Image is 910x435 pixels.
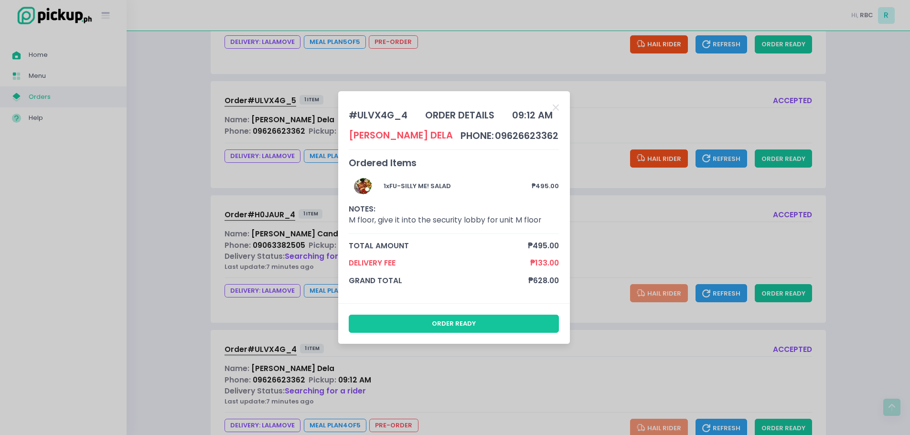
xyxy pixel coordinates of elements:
[349,315,559,333] button: order ready
[553,102,559,112] button: Close
[528,240,559,251] span: ₱495.00
[349,240,528,251] span: total amount
[349,108,407,122] div: # ULVX4G_4
[495,129,558,142] span: 09626623362
[528,275,559,286] span: ₱628.00
[425,108,494,122] div: order details
[349,257,530,268] span: Delivery Fee
[530,257,559,268] span: ₱133.00
[460,128,494,143] td: phone:
[349,156,559,170] div: Ordered Items
[512,108,553,122] div: 09:12 AM
[349,275,528,286] span: grand total
[349,128,453,142] div: [PERSON_NAME] Dela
